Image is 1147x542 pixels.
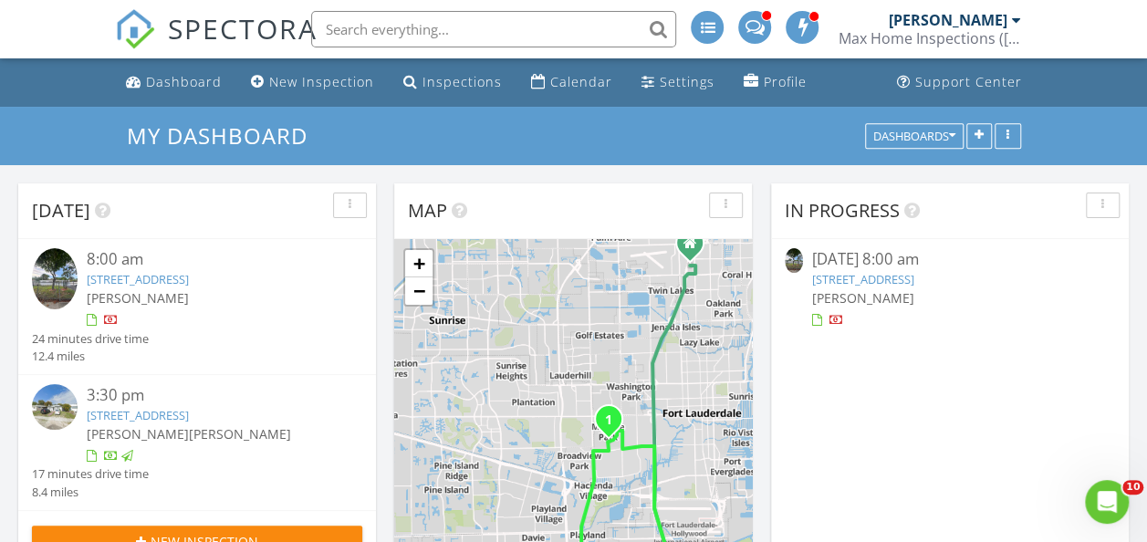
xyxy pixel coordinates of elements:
[32,198,90,223] span: [DATE]
[408,198,447,223] span: Map
[865,123,964,149] button: Dashboards
[396,66,509,99] a: Inspections
[1122,480,1143,495] span: 10
[605,414,612,427] i: 1
[785,248,803,273] img: 9364433%2Freports%2F946148d1-72f2-4a6a-930f-55733b791848%2Fcover_photos%2FernWse88feIBJR9fPGG1%2F...
[736,66,814,99] a: Profile
[812,271,914,287] a: [STREET_ADDRESS]
[269,73,374,90] div: New Inspection
[550,73,612,90] div: Calendar
[785,198,900,223] span: In Progress
[87,407,189,423] a: [STREET_ADDRESS]
[634,66,722,99] a: Settings
[87,425,189,443] span: [PERSON_NAME]
[32,465,149,483] div: 17 minutes drive time
[660,73,714,90] div: Settings
[146,73,222,90] div: Dashboard
[115,25,318,63] a: SPECTORA
[32,348,149,365] div: 12.4 miles
[405,277,433,305] a: Zoom out
[115,9,155,49] img: The Best Home Inspection Software - Spectora
[888,11,1006,29] div: [PERSON_NAME]
[812,289,914,307] span: [PERSON_NAME]
[422,73,502,90] div: Inspections
[609,419,620,430] div: 1080 Carolina Ave, Fort Lauderdale, FL 33312
[87,248,335,271] div: 8:00 am
[244,66,381,99] a: New Inspection
[785,248,1115,329] a: [DATE] 8:00 am [STREET_ADDRESS] [PERSON_NAME]
[87,289,189,307] span: [PERSON_NAME]
[32,384,362,501] a: 3:30 pm [STREET_ADDRESS] [PERSON_NAME][PERSON_NAME] 17 minutes drive time 8.4 miles
[838,29,1020,47] div: Max Home Inspections (Tri County)
[524,66,620,99] a: Calendar
[32,484,149,501] div: 8.4 miles
[889,66,1028,99] a: Support Center
[32,248,362,365] a: 8:00 am [STREET_ADDRESS] [PERSON_NAME] 24 minutes drive time 12.4 miles
[87,384,335,407] div: 3:30 pm
[873,130,955,142] div: Dashboards
[87,271,189,287] a: [STREET_ADDRESS]
[311,11,676,47] input: Search everything...
[914,73,1021,90] div: Support Center
[168,9,318,47] span: SPECTORA
[32,330,149,348] div: 24 minutes drive time
[189,425,291,443] span: [PERSON_NAME]
[1085,480,1129,524] iframe: Intercom live chat
[405,250,433,277] a: Zoom in
[127,120,323,151] a: My Dashboard
[764,73,807,90] div: Profile
[32,384,78,430] img: streetview
[119,66,229,99] a: Dashboard
[32,248,78,309] img: 9364433%2Freports%2F946148d1-72f2-4a6a-930f-55733b791848%2Fcover_photos%2FernWse88feIBJR9fPGG1%2F...
[690,243,701,254] div: 331 Nw 53 Ct, Fort Lauderdale FL 33309
[812,248,1088,271] div: [DATE] 8:00 am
